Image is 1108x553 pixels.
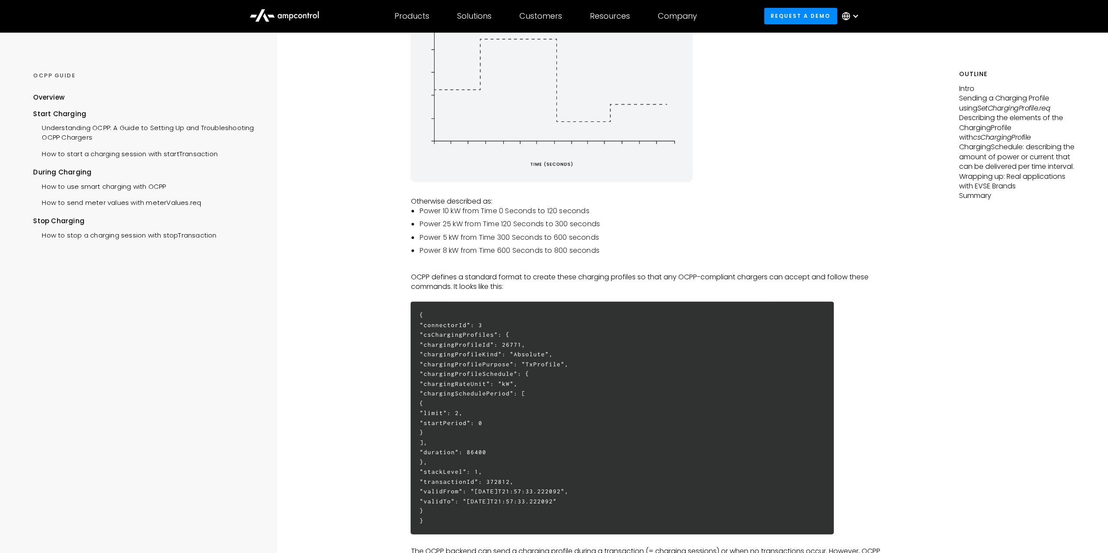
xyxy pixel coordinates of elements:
em: SetChargingProfile.req [977,103,1050,113]
li: Power 25 kW from Time 120 Seconds to 300 seconds [419,219,881,229]
a: How to send meter values with meterValues.req [33,194,201,210]
li: Power 5 kW from Time 300 Seconds to 600 seconds [419,233,881,242]
div: Solutions [457,11,492,21]
div: Start Charging [33,109,255,119]
p: Summary [959,191,1075,201]
a: How to stop a charging session with stopTransaction [33,226,216,242]
div: Resources [590,11,630,21]
a: Request a demo [764,8,837,24]
a: How to start a charging session with startTransaction [33,145,218,161]
em: csChargingProfile [973,132,1031,142]
div: Overview [33,93,64,102]
div: During Charging [33,168,255,177]
p: ChargingSchedule: describing the amount of power or current that can be delivered per time interval. [959,142,1075,171]
li: Power 8 kW from Time 600 Seconds to 800 seconds [419,246,881,255]
p: ‍ [411,263,881,272]
h5: Outline [959,70,1075,79]
div: Company [658,11,697,21]
p: ‍ [411,187,881,196]
p: ‍ [411,536,881,546]
p: Describing the elements of the ChargingProfile with [959,113,1075,142]
p: OCPP defines a standard format to create these charging profiles so that any OCPP-compliant charg... [411,272,881,292]
p: Otherwise described as: [411,197,881,206]
p: Intro [959,84,1075,94]
h6: { "connectorId": 3 "csChargingProfiles": { "chargingProfileId": 26771, "chargingProfileKind": "Ab... [411,302,834,534]
p: Sending a Charging Profile using [959,94,1075,113]
li: Power 10 kW from Time 0 Seconds to 120 seconds [419,206,881,216]
div: OCPP GUIDE [33,72,255,80]
div: Products [394,11,429,21]
div: Customers [519,11,562,21]
div: Stop Charging [33,216,255,226]
a: Overview [33,93,64,109]
p: Wrapping up: Real applications with EVSE Brands [959,172,1075,191]
p: ‍ [411,292,881,302]
a: How to use smart charging with OCPP [33,178,166,194]
a: Understanding OCPP: A Guide to Setting Up and Troubleshooting OCPP Chargers [33,119,255,145]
